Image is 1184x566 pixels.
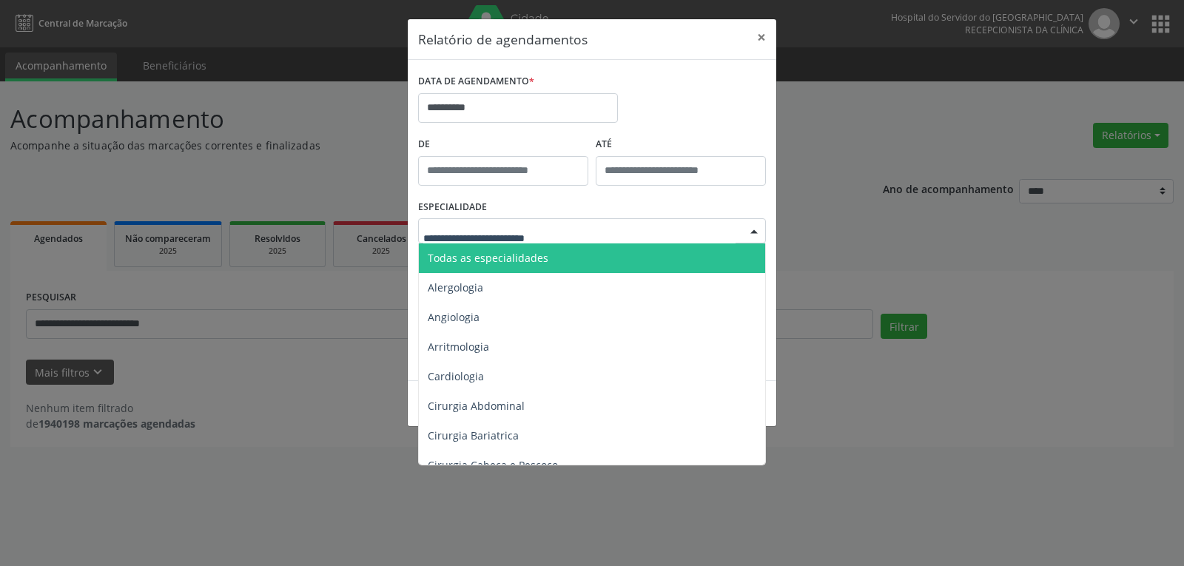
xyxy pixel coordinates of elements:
[428,310,480,324] span: Angiologia
[428,428,519,442] span: Cirurgia Bariatrica
[428,369,484,383] span: Cardiologia
[428,399,525,413] span: Cirurgia Abdominal
[428,280,483,294] span: Alergologia
[747,19,776,55] button: Close
[418,133,588,156] label: De
[596,133,766,156] label: ATÉ
[428,251,548,265] span: Todas as especialidades
[418,70,534,93] label: DATA DE AGENDAMENTO
[428,340,489,354] span: Arritmologia
[418,196,487,219] label: ESPECIALIDADE
[418,30,588,49] h5: Relatório de agendamentos
[428,458,558,472] span: Cirurgia Cabeça e Pescoço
